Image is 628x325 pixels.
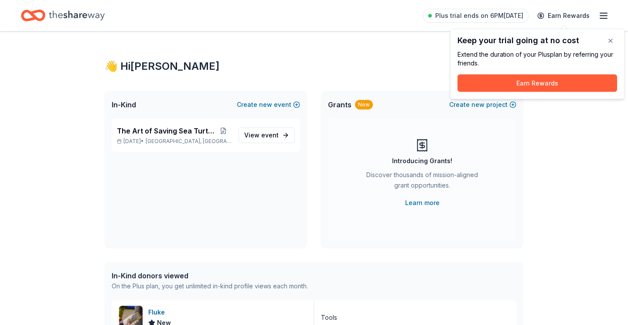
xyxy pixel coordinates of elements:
div: Tools [321,312,337,323]
button: Createnewproject [449,99,516,110]
div: 👋 Hi [PERSON_NAME] [105,59,523,73]
span: new [259,99,272,110]
span: In-Kind [112,99,136,110]
span: event [261,131,279,139]
div: Introducing Grants! [392,156,452,166]
div: On the Plus plan, you get unlimited in-kind profile views each month. [112,281,308,291]
div: Extend the duration of your Plus plan by referring your friends. [457,50,617,68]
a: Plus trial ends on 6PM[DATE] [423,9,529,23]
span: Grants [328,99,352,110]
div: Keep your trial going at no cost [457,36,617,45]
span: new [471,99,485,110]
a: Learn more [405,198,440,208]
button: Earn Rewards [457,75,617,92]
div: Discover thousands of mission-aligned grant opportunities. [363,170,481,194]
a: Home [21,5,105,26]
div: In-Kind donors viewed [112,270,308,281]
a: View event [239,127,295,143]
div: New [355,100,373,109]
button: Createnewevent [237,99,300,110]
span: The Art of Saving Sea Turtles [117,126,215,136]
a: Earn Rewards [532,8,595,24]
span: Plus trial ends on 6PM[DATE] [435,10,523,21]
div: Fluke [148,307,171,318]
p: [DATE] • [117,138,232,145]
span: [GEOGRAPHIC_DATA], [GEOGRAPHIC_DATA] [146,138,232,145]
span: View [244,130,279,140]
